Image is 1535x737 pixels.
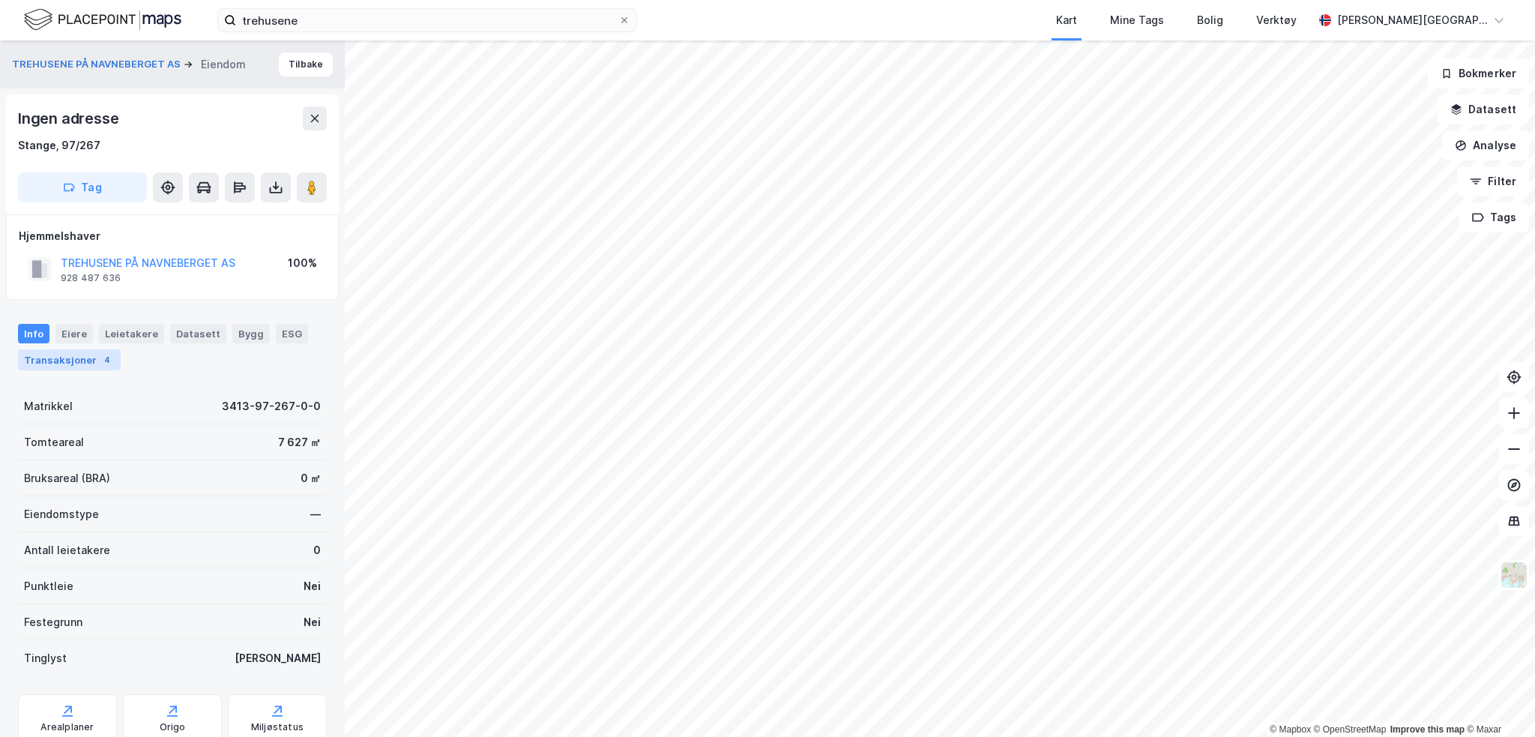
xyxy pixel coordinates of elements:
button: Tag [18,172,147,202]
button: Tilbake [279,52,333,76]
div: Kontrollprogram for chat [1460,665,1535,737]
div: Kart [1056,11,1077,29]
div: Eiendom [201,55,246,73]
img: logo.f888ab2527a4732fd821a326f86c7f29.svg [24,7,181,33]
div: Leietakere [99,324,164,343]
button: Datasett [1438,94,1529,124]
div: Nei [304,613,321,631]
button: Analyse [1442,130,1529,160]
div: Stange, 97/267 [18,136,100,154]
div: ESG [276,324,308,343]
div: Tinglyst [24,649,67,667]
div: Festegrunn [24,613,82,631]
div: 928 487 636 [61,272,121,284]
div: Miljøstatus [251,721,304,733]
div: Bolig [1197,11,1223,29]
div: Bruksareal (BRA) [24,469,110,487]
div: Antall leietakere [24,541,110,559]
div: Transaksjoner [18,349,121,370]
div: Arealplaner [40,721,94,733]
button: TREHUSENE PÅ NAVNEBERGET AS [12,57,184,72]
a: Mapbox [1270,724,1311,735]
div: Info [18,324,49,343]
div: Hjemmelshaver [19,227,326,245]
div: Punktleie [24,577,73,595]
div: Verktøy [1256,11,1297,29]
a: Improve this map [1390,724,1465,735]
div: 0 ㎡ [301,469,321,487]
button: Filter [1457,166,1529,196]
a: OpenStreetMap [1314,724,1387,735]
div: Ingen adresse [18,106,121,130]
div: 7 627 ㎡ [278,433,321,451]
button: Tags [1459,202,1529,232]
div: Mine Tags [1110,11,1164,29]
img: Z [1500,561,1528,589]
div: 3413-97-267-0-0 [222,397,321,415]
div: Nei [304,577,321,595]
div: Origo [160,721,186,733]
div: [PERSON_NAME] [235,649,321,667]
button: Bokmerker [1428,58,1529,88]
div: 100% [288,254,317,272]
div: Bygg [232,324,270,343]
div: Datasett [170,324,226,343]
div: — [310,505,321,523]
div: 4 [100,352,115,367]
iframe: Chat Widget [1460,665,1535,737]
input: Søk på adresse, matrikkel, gårdeiere, leietakere eller personer [236,9,618,31]
div: 0 [313,541,321,559]
div: Eiere [55,324,93,343]
div: [PERSON_NAME][GEOGRAPHIC_DATA] [1337,11,1487,29]
div: Matrikkel [24,397,73,415]
div: Eiendomstype [24,505,99,523]
div: Tomteareal [24,433,84,451]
